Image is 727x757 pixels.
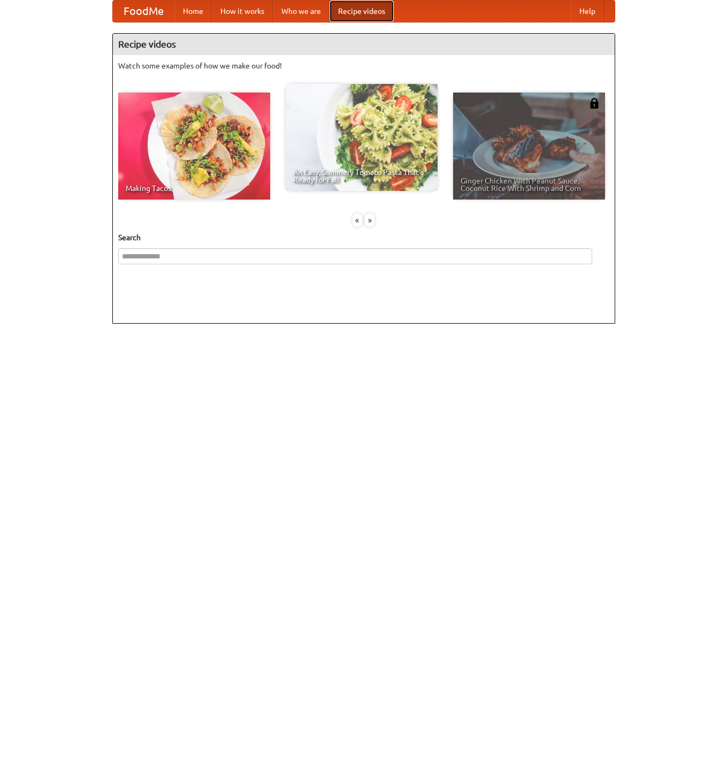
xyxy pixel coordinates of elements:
h4: Recipe videos [113,34,615,55]
span: Making Tacos [126,185,263,192]
div: « [353,213,362,227]
h5: Search [118,232,609,243]
a: Who we are [273,1,330,22]
a: Making Tacos [118,93,270,200]
a: How it works [212,1,273,22]
span: An Easy, Summery Tomato Pasta That's Ready for Fall [293,169,430,183]
a: Home [174,1,212,22]
a: Help [571,1,604,22]
a: FoodMe [113,1,174,22]
a: An Easy, Summery Tomato Pasta That's Ready for Fall [286,84,438,191]
a: Recipe videos [330,1,394,22]
div: » [365,213,374,227]
img: 483408.png [589,98,600,109]
p: Watch some examples of how we make our food! [118,60,609,71]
